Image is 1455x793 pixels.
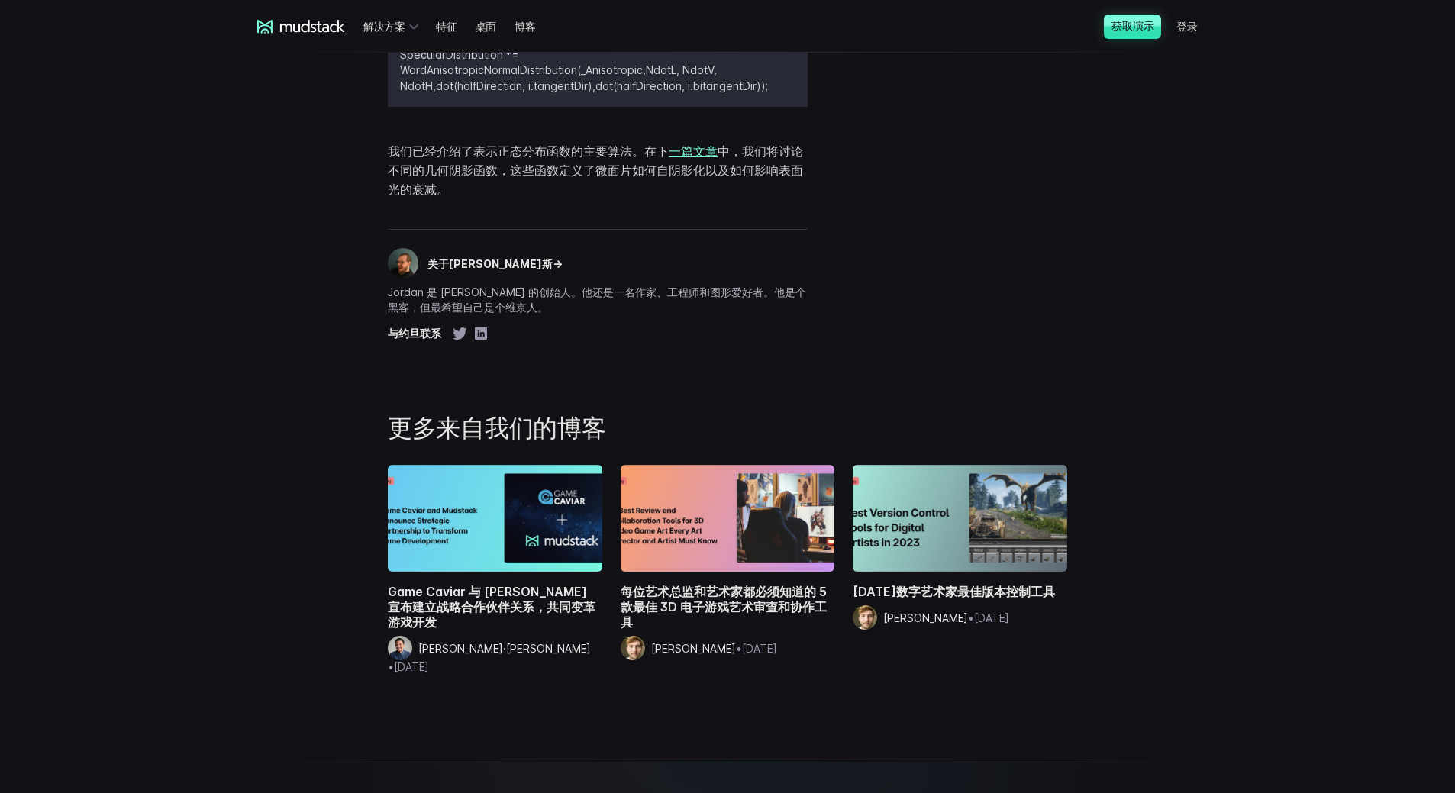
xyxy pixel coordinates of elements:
[1176,20,1198,33] font: 登录
[476,20,497,33] font: 桌面
[449,257,553,270] font: [PERSON_NAME]斯
[476,12,515,40] a: 桌面
[436,12,476,40] a: 特征
[968,611,974,624] font: •
[515,12,554,40] a: 博客
[388,327,420,340] font: 与约旦
[974,611,1009,624] font: [DATE]
[736,642,742,655] font: •
[388,660,394,673] font: •
[400,48,720,93] font: SpecularDistribution *= WardAnisotropicNormalDistribution(_Anisotropic,NdotL, NdotV, NdotH,
[388,465,602,572] img: Game Caviar 和 Mudstack 宣布建立战略合作伙伴关系，共同变革游戏开发
[379,456,611,695] a: Game Caviar 和 Mudstack 宣布建立战略合作伙伴关系，共同变革游戏开发Game Caviar 与 [PERSON_NAME] 宣布建立战略合作伙伴关系，共同变革游戏开发约瑟夫·...
[436,20,457,33] font: 特征
[742,642,777,655] font: [DATE]
[1111,19,1153,32] font: 获取演示
[1104,15,1161,39] a: 获取演示
[418,642,591,655] font: [PERSON_NAME]·[PERSON_NAME]
[388,248,418,279] img: 乔丹·史蒂文斯
[363,20,405,33] font: 解决方案
[853,465,1067,572] img: 2023 年数字艺术家最佳版本控制工具
[621,636,645,660] img: 马兹·怀特利
[394,660,429,673] font: [DATE]
[651,642,736,655] font: [PERSON_NAME]
[388,636,412,660] img: 约瑟夫·贝尔
[611,456,844,682] a: 每位艺术总监和艺术家都必须知道的 5 款最佳 3D 电子游戏艺术审查和协作工具每位艺术总监和艺术家都必须知道的 5 款最佳 3D 电子游戏艺术审查和协作工具马兹·怀特利[PERSON_NAME]...
[669,143,718,159] a: 一篇文章
[1176,12,1216,40] a: 登录
[883,611,968,624] font: [PERSON_NAME]
[621,465,835,572] img: 每位艺术总监和艺术家都必须知道的 5 款最佳 3D 电子游戏艺术审查和协作工具
[621,584,827,630] font: 每位艺术总监和艺术家都必须知道的 5 款最佳 3D 电子游戏艺术审查和协作工具
[388,143,803,197] font: 中，我们将讨论不同的几何阴影函数，这些函数定义了微面片如何自阴影化以及如何影响表面光的衰减。
[388,413,605,443] font: 更多来自我们的博客
[388,285,806,314] font: Jordan 是 [PERSON_NAME] 的创始人。他还是一名作家、工程师和图形爱好者。他是个黑客，但最希望自己是个维京人。
[595,79,768,92] font: dot(halfDirection, i.bitangentDir));
[853,605,877,630] img: 马兹·怀特利
[853,584,1055,599] font: [DATE]数字艺术家最佳版本控制工具
[420,327,441,340] font: 联系
[427,257,449,270] font: 关于
[515,20,536,33] font: 博客
[844,456,1076,651] a: 2023 年数字艺术家最佳版本控制工具[DATE]数字艺术家最佳版本控制工具马兹·怀特利[PERSON_NAME]•[DATE]
[436,79,595,92] font: dot(halfDirection, i.tangentDir),
[388,143,669,159] font: 我们已经介绍了表示正态分布函数的主要算法。在下
[553,257,563,270] font: →
[388,584,595,630] font: Game Caviar 与 [PERSON_NAME] 宣布建立战略合作伙伴关系，共同变革游戏开发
